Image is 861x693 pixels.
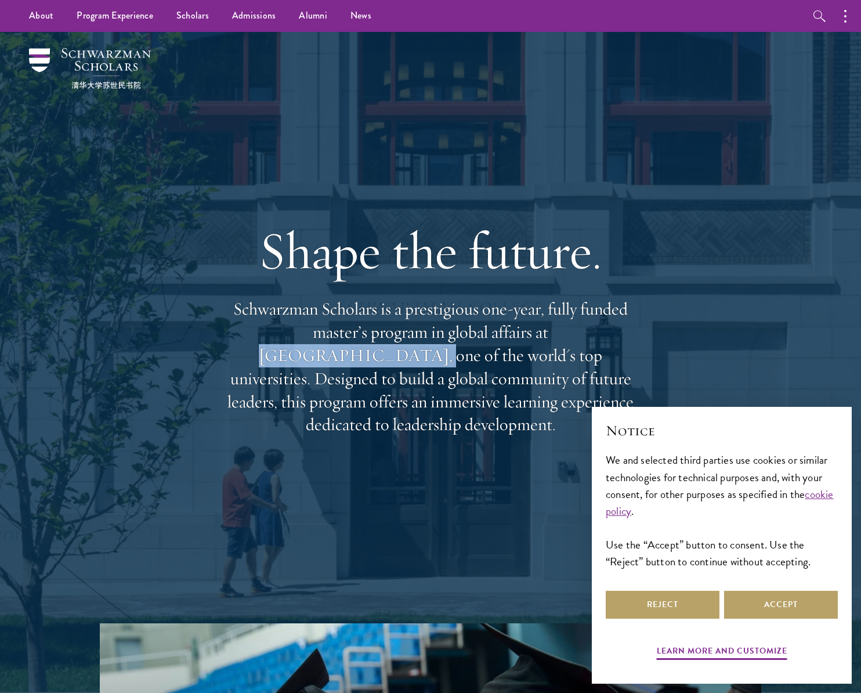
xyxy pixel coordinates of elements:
h1: Shape the future. [222,218,639,283]
h2: Notice [606,421,838,441]
img: Schwarzman Scholars [29,48,151,89]
button: Accept [724,591,838,619]
p: Schwarzman Scholars is a prestigious one-year, fully funded master’s program in global affairs at... [222,298,639,436]
button: Reject [606,591,719,619]
button: Learn more and customize [657,644,787,662]
div: We and selected third parties use cookies or similar technologies for technical purposes and, wit... [606,452,838,569]
a: cookie policy [606,486,834,519]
